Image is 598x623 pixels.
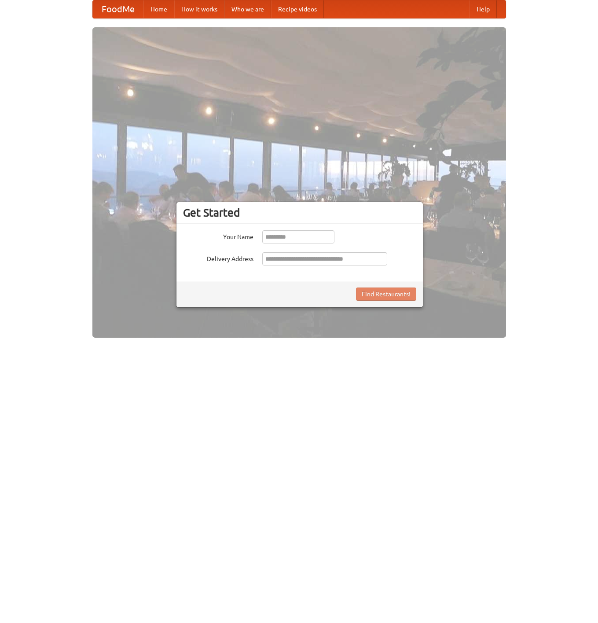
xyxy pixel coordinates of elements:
[356,288,416,301] button: Find Restaurants!
[183,206,416,219] h3: Get Started
[174,0,224,18] a: How it works
[224,0,271,18] a: Who we are
[183,230,253,241] label: Your Name
[93,0,143,18] a: FoodMe
[143,0,174,18] a: Home
[470,0,497,18] a: Help
[183,252,253,263] label: Delivery Address
[271,0,324,18] a: Recipe videos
